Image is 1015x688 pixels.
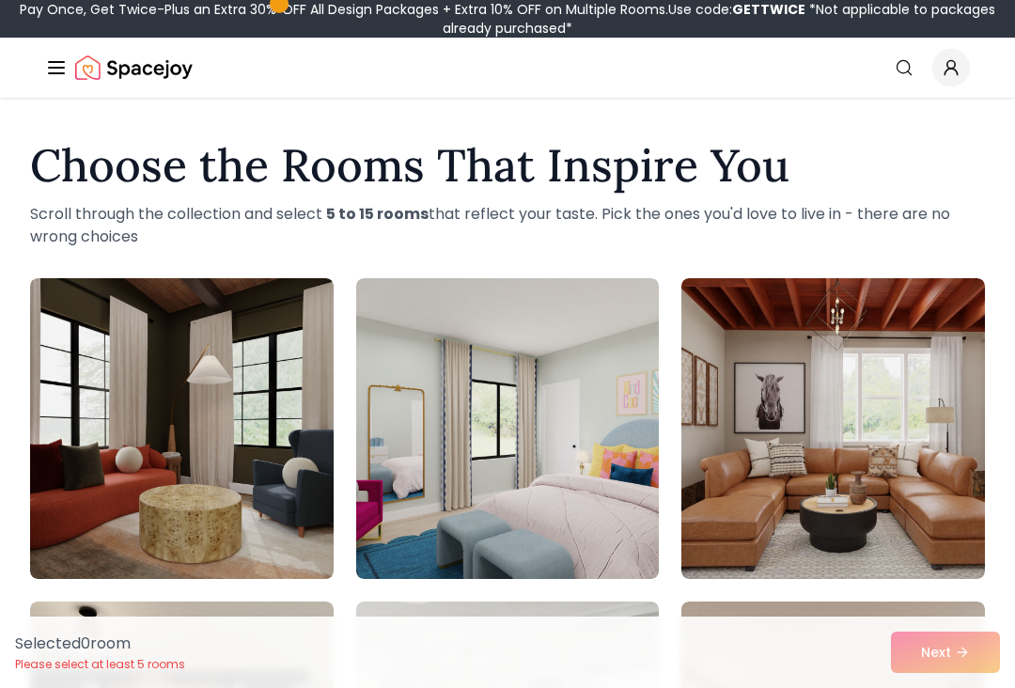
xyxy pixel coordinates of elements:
[15,657,185,672] p: Please select at least 5 rooms
[75,49,193,86] a: Spacejoy
[681,278,985,579] img: Room room-3
[45,38,970,98] nav: Global
[30,278,334,579] img: Room room-1
[75,49,193,86] img: Spacejoy Logo
[326,203,429,225] strong: 5 to 15 rooms
[30,143,985,188] h1: Choose the Rooms That Inspire You
[15,633,185,655] p: Selected 0 room
[356,278,660,579] img: Room room-2
[30,203,985,248] p: Scroll through the collection and select that reflect your taste. Pick the ones you'd love to liv...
